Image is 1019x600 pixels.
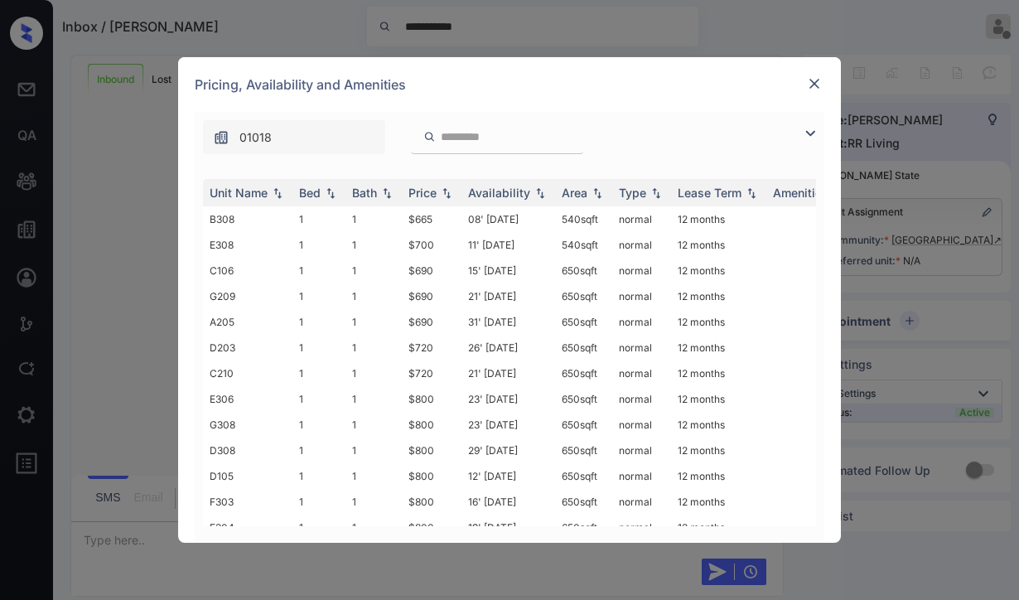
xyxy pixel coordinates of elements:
td: 650 sqft [555,283,612,309]
td: 11' [DATE] [461,232,555,258]
td: 1 [292,258,345,283]
td: 26' [DATE] [461,335,555,360]
td: 16' [DATE] [461,489,555,515]
td: C106 [203,258,292,283]
img: sorting [322,187,339,199]
td: 1 [345,309,402,335]
td: $690 [402,283,461,309]
td: 650 sqft [555,309,612,335]
td: 12 months [671,463,766,489]
td: 1 [345,438,402,463]
td: $800 [402,438,461,463]
td: 1 [345,386,402,412]
td: G308 [203,412,292,438]
td: 650 sqft [555,515,612,540]
img: sorting [589,187,606,199]
td: 650 sqft [555,386,612,412]
td: 12 months [671,438,766,463]
td: 21' [DATE] [461,283,555,309]
span: 01018 [239,128,272,147]
img: icon-zuma [800,123,820,143]
td: 650 sqft [555,438,612,463]
img: sorting [532,187,548,199]
td: 08' [DATE] [461,206,555,232]
td: $800 [402,515,461,540]
div: Pricing, Availability and Amenities [178,57,841,112]
td: normal [612,412,671,438]
td: 1 [345,232,402,258]
td: C210 [203,360,292,386]
div: Area [562,186,587,200]
img: sorting [379,187,395,199]
td: 12 months [671,515,766,540]
td: 12 months [671,232,766,258]
img: icon-zuma [423,129,436,144]
td: $800 [402,386,461,412]
td: normal [612,386,671,412]
td: 1 [292,335,345,360]
td: normal [612,463,671,489]
td: F303 [203,489,292,515]
div: Unit Name [210,186,268,200]
td: 650 sqft [555,258,612,283]
td: normal [612,515,671,540]
td: 1 [292,386,345,412]
td: 12 months [671,258,766,283]
td: $665 [402,206,461,232]
img: sorting [438,187,455,199]
div: Type [619,186,646,200]
td: 650 sqft [555,489,612,515]
td: $720 [402,360,461,386]
td: E308 [203,232,292,258]
td: 1 [292,438,345,463]
td: normal [612,438,671,463]
td: normal [612,489,671,515]
td: 12 months [671,335,766,360]
td: 1 [292,309,345,335]
div: Price [408,186,437,200]
td: 1 [345,206,402,232]
td: 1 [345,283,402,309]
td: 1 [292,206,345,232]
td: 650 sqft [555,463,612,489]
td: D308 [203,438,292,463]
td: $690 [402,309,461,335]
td: 1 [292,515,345,540]
img: sorting [743,187,760,199]
td: $700 [402,232,461,258]
td: normal [612,232,671,258]
img: close [806,75,823,92]
td: G209 [203,283,292,309]
div: Bath [352,186,377,200]
td: 15' [DATE] [461,258,555,283]
td: 12 months [671,489,766,515]
td: 12 months [671,309,766,335]
td: 12' [DATE] [461,463,555,489]
td: 1 [345,515,402,540]
td: normal [612,360,671,386]
td: 23' [DATE] [461,386,555,412]
td: 31' [DATE] [461,309,555,335]
td: normal [612,283,671,309]
td: 29' [DATE] [461,438,555,463]
td: 1 [345,412,402,438]
img: sorting [269,187,286,199]
div: Bed [299,186,321,200]
td: 1 [292,232,345,258]
td: $800 [402,463,461,489]
td: 19' [DATE] [461,515,555,540]
td: 1 [345,360,402,386]
img: sorting [648,187,664,199]
td: 650 sqft [555,412,612,438]
td: normal [612,335,671,360]
td: 1 [292,412,345,438]
img: icon-zuma [213,129,229,146]
td: $800 [402,489,461,515]
td: $690 [402,258,461,283]
td: 1 [292,489,345,515]
td: 540 sqft [555,206,612,232]
td: normal [612,258,671,283]
td: 12 months [671,412,766,438]
td: 1 [292,283,345,309]
td: 12 months [671,386,766,412]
